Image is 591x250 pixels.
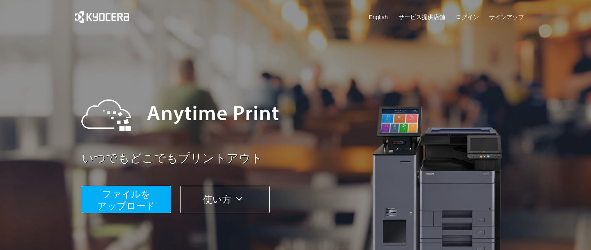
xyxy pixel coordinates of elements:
a: いつでもどこでもプリントアウト [82,150,529,167]
a: サービス提供店舗 [398,13,445,21]
a: ログイン [456,13,479,21]
span: ファイルを ​​アップロード [97,189,155,211]
button: ファイルを​​アップロード [82,186,171,213]
a: English [369,13,388,21]
button: 使い方 [180,186,270,213]
a: サインアップ [489,13,524,21]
